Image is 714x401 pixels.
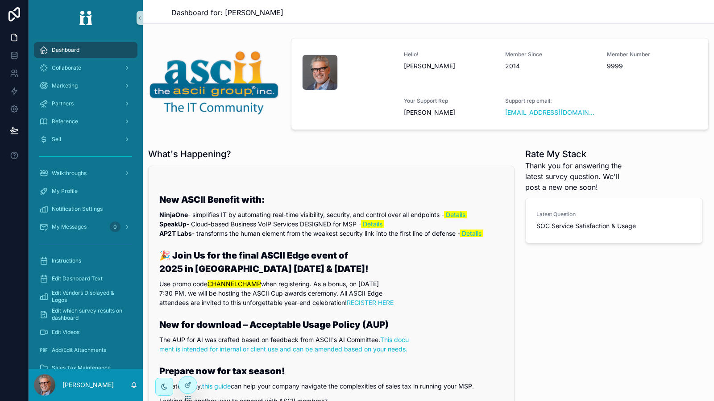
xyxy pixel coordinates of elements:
span: Thank you for answering the latest survey question. We'll post a new one soon! [525,160,636,192]
span: Dashboard [52,46,79,54]
strong: NinjaOne [159,211,188,218]
a: Reference [34,113,137,129]
a: Sales Tax Maintenance [34,360,137,376]
span: Reference [52,118,78,125]
strong: SpeakUp [159,220,187,228]
span: Edit Vendors Displayed & Logos [52,289,129,304]
a: REGISTER HERE [347,299,394,306]
span: Edit Videos [52,329,79,336]
span: Sales Tax Maintenance [52,364,111,372]
strong: New for download – Acceptable Usage Policy (AUP) [159,319,389,330]
p: [PERSON_NAME] [62,380,114,389]
span: My Profile [52,188,78,195]
span: My Messages [52,223,87,230]
a: this guide [202,382,231,390]
h1: What's Happening? [148,148,231,160]
a: My Messages0 [34,219,137,235]
span: 9999 [607,62,698,71]
span: [PERSON_NAME] [404,62,495,71]
span: Collaborate [52,64,81,71]
span: Add/Edit Attachments [52,347,106,354]
a: Marketing [34,78,137,94]
a: Dashboard [34,42,137,58]
img: 19996-300ASCII_Logo-Clear.png [148,49,280,116]
span: 2014 [505,62,596,71]
a: Notification Settings [34,201,137,217]
p: Use promo code when registering. As a bonus, on [DATE] 7:30 PM, we will be hosting the ASCII Cup ... [159,279,503,307]
span: Member Number [607,51,698,58]
a: Edit which survey results on dashboard [34,306,137,322]
p: - simplifies IT by automating real-time visibility, security, and control over all endpoints - - ... [159,210,503,238]
a: Details [462,230,482,237]
a: Edit Vendors Displayed & Logos [34,288,137,305]
a: Edit Dashboard Text [34,271,137,287]
span: Walkthroughs [52,170,87,177]
mark: CHANNELCHAMP [208,280,261,288]
span: Edit Dashboard Text [52,275,103,282]
a: My Profile [34,183,137,199]
span: Member Since [505,51,596,58]
span: Partners [52,100,74,107]
a: Details [363,220,382,228]
img: App logo [73,11,98,25]
a: Instructions [34,253,137,269]
span: Notification Settings [52,205,103,213]
span: Hello! [404,51,495,58]
a: Edit Videos [34,324,137,340]
span: [PERSON_NAME] [404,108,495,117]
strong: Prepare now for tax season! [159,366,285,376]
span: Sell [52,136,61,143]
span: Edit which survey results on dashboard [52,307,129,322]
span: Dashboard for: [PERSON_NAME] [171,7,283,18]
p: Updated daily, can help your company navigate the complexities of sales tax in running your MSP. [159,381,503,391]
strong: 🎉 Join Us for the final ASCII Edge event of 2025 in [GEOGRAPHIC_DATA] [DATE] & [DATE]! [159,250,369,274]
a: Walkthroughs [34,165,137,181]
span: Support rep email: [505,97,596,104]
h1: Rate My Stack [525,148,636,160]
a: Collaborate [34,60,137,76]
span: Marketing [52,82,78,89]
a: Add/Edit Attachments [34,342,137,358]
strong: AP2T Labs [159,230,192,237]
a: Sell [34,131,137,147]
a: [EMAIL_ADDRESS][DOMAIN_NAME] [505,108,596,117]
span: SOC Service Satisfaction & Usage [536,221,692,230]
span: Instructions [52,257,81,264]
div: 0 [110,221,120,232]
a: Details [446,211,465,218]
a: Partners [34,96,137,112]
strong: New ASCII Benefit with: [159,194,265,205]
p: The AUP for AI was crafted based on feedback from ASCII's AI Committee. [159,335,503,354]
span: Your Support Rep [404,97,495,104]
div: scrollable content [29,36,143,369]
span: Latest Question [536,211,692,218]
